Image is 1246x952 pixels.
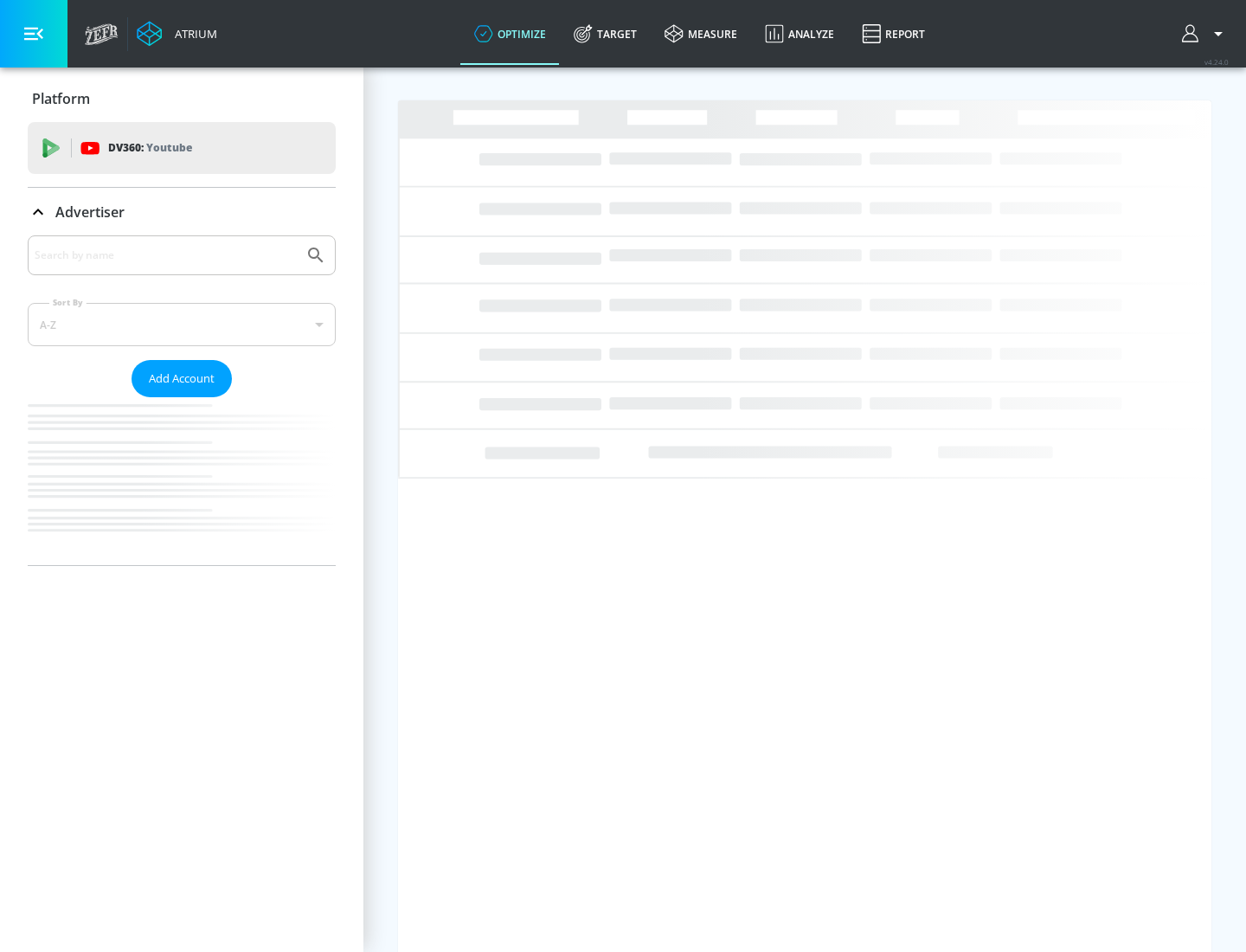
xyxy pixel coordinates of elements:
[146,138,192,157] p: Youtube
[149,369,215,389] span: Add Account
[28,235,336,565] div: Advertiser
[28,397,336,565] nav: list of Advertiser
[168,26,217,42] div: Atrium
[651,3,751,65] a: measure
[137,21,217,47] a: Atrium
[28,74,336,123] div: Platform
[460,3,560,65] a: optimize
[848,3,939,65] a: Report
[49,297,87,308] label: Sort By
[132,360,232,397] button: Add Account
[1204,57,1229,67] span: v 4.24.0
[751,3,848,65] a: Analyze
[28,303,336,346] div: A-Z
[108,138,192,158] p: DV360:
[28,188,336,236] div: Advertiser
[28,122,336,174] div: DV360: Youtube
[560,3,651,65] a: Target
[55,203,125,222] p: Advertiser
[32,89,90,108] p: Platform
[35,244,297,267] input: Search by name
